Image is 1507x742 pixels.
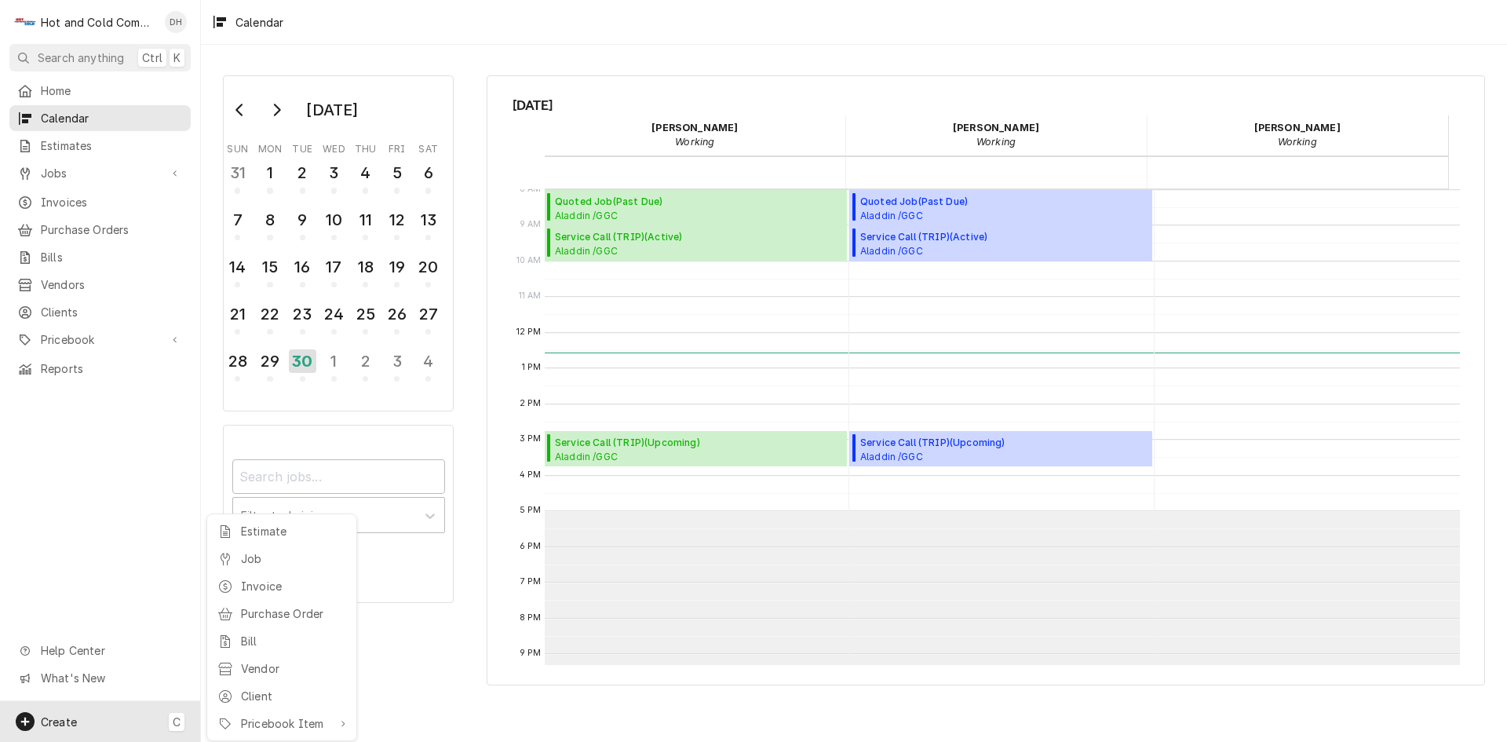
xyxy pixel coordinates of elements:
div: Vendor [241,660,346,677]
div: Invoice [241,578,346,594]
div: Pricebook Item [241,715,332,732]
div: Purchase Order [241,605,346,622]
div: Client [241,688,346,704]
div: Job [241,550,346,567]
div: Estimate [241,523,346,539]
div: Bill [241,633,346,649]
